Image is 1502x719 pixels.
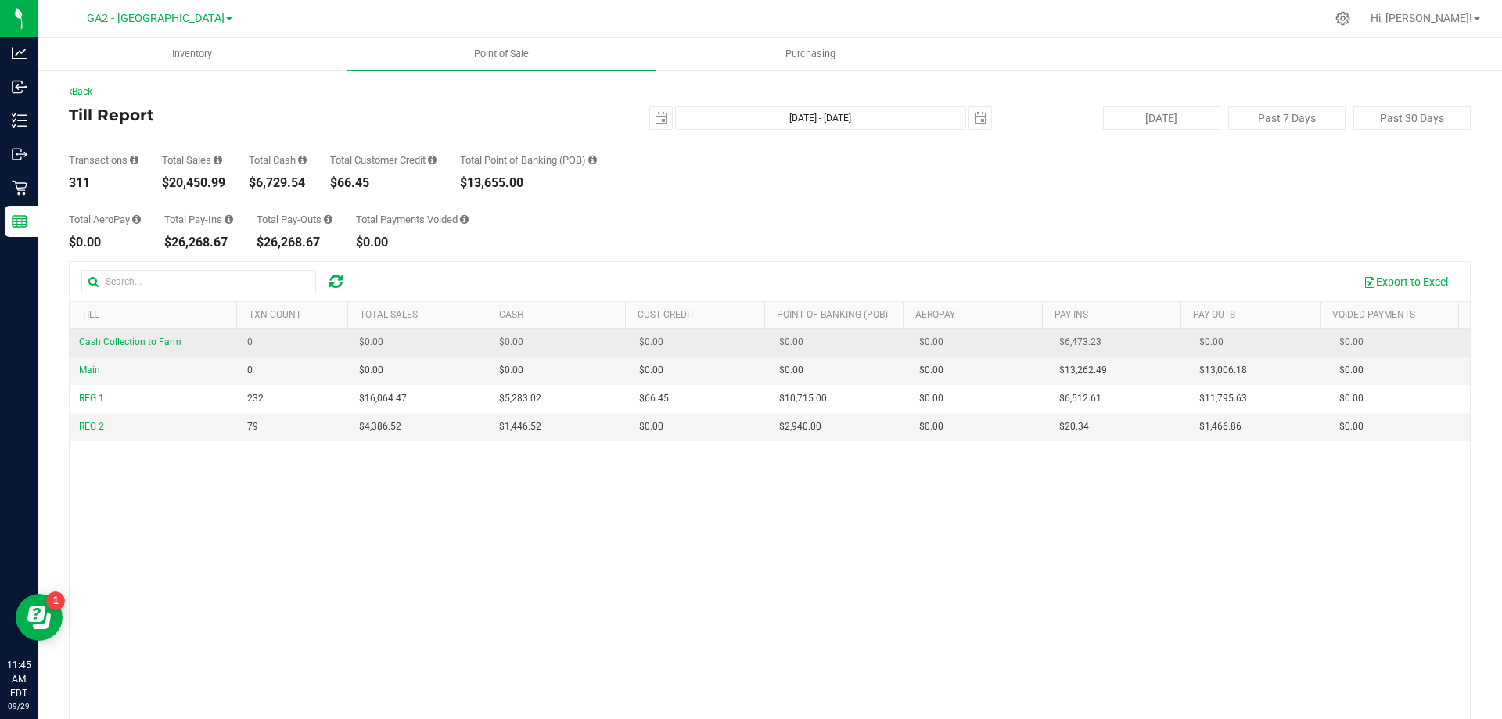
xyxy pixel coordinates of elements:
span: $10,715.00 [779,391,827,406]
a: Cust Credit [638,309,695,320]
button: Past 7 Days [1228,106,1346,130]
span: $0.00 [359,335,383,350]
i: Sum of all cash pay-ins added to tills within the date range. [225,214,233,225]
span: $0.00 [639,363,663,378]
span: $16,064.47 [359,391,407,406]
div: Total Payments Voided [356,214,469,225]
span: $0.00 [1199,335,1224,350]
a: Pay Outs [1193,309,1235,320]
a: Voided Payments [1332,309,1415,320]
span: $0.00 [639,335,663,350]
span: $13,262.49 [1059,363,1107,378]
span: $0.00 [359,363,383,378]
i: Sum of all successful AeroPay payment transaction amounts for all purchases in the date range. Ex... [132,214,141,225]
span: Main [79,365,100,376]
i: Count of all successful payment transactions, possibly including voids, refunds, and cash-back fr... [130,155,138,165]
span: $0.00 [499,335,523,350]
inline-svg: Inventory [12,113,27,128]
span: $0.00 [1339,363,1364,378]
div: Total Customer Credit [330,155,437,165]
inline-svg: Reports [12,214,27,229]
span: $0.00 [779,335,803,350]
a: Pay Ins [1055,309,1088,320]
a: AeroPay [915,309,955,320]
i: Sum of all cash pay-outs removed from tills within the date range. [324,214,332,225]
span: Point of Sale [453,47,550,61]
i: Sum of all successful, non-voided payment transaction amounts using account credit as the payment... [428,155,437,165]
span: $0.00 [1339,419,1364,434]
span: $2,940.00 [779,419,821,434]
p: 09/29 [7,700,31,712]
p: 11:45 AM EDT [7,658,31,700]
span: $5,283.02 [499,391,541,406]
span: 79 [247,419,258,434]
a: Till [81,309,99,320]
div: Transactions [69,155,138,165]
i: Sum of the successful, non-voided point-of-banking payment transaction amounts, both via payment ... [588,155,597,165]
div: 311 [69,177,138,189]
span: REG 1 [79,393,104,404]
span: $4,386.52 [359,419,401,434]
span: Purchasing [764,47,857,61]
iframe: Resource center unread badge [46,591,65,610]
a: Cash [499,309,524,320]
span: $66.45 [639,391,669,406]
input: Search... [81,270,316,293]
i: Sum of all voided payment transaction amounts (excluding tips and transaction fees) within the da... [460,214,469,225]
span: Cash Collection to Farm [79,336,181,347]
span: $1,466.86 [1199,419,1241,434]
button: Export to Excel [1353,268,1458,295]
span: $1,446.52 [499,419,541,434]
div: $6,729.54 [249,177,307,189]
span: $6,473.23 [1059,335,1101,350]
span: $0.00 [499,363,523,378]
span: $0.00 [919,335,943,350]
button: [DATE] [1103,106,1220,130]
div: Total AeroPay [69,214,141,225]
inline-svg: Retail [12,180,27,196]
div: $0.00 [69,236,141,249]
span: REG 2 [79,421,104,432]
span: GA2 - [GEOGRAPHIC_DATA] [87,12,225,25]
span: $0.00 [1339,335,1364,350]
div: Total Point of Banking (POB) [460,155,597,165]
div: Total Pay-Ins [164,214,233,225]
div: $26,268.67 [164,236,233,249]
span: $0.00 [919,363,943,378]
span: 232 [247,391,264,406]
button: Past 30 Days [1353,106,1471,130]
h4: Till Report [69,106,536,124]
div: Total Pay-Outs [257,214,332,225]
span: $0.00 [919,419,943,434]
span: Hi, [PERSON_NAME]! [1371,12,1472,24]
div: $20,450.99 [162,177,225,189]
span: $20.34 [1059,419,1089,434]
span: select [650,107,672,129]
i: Sum of all successful, non-voided payment transaction amounts (excluding tips and transaction fee... [214,155,222,165]
div: $0.00 [356,236,469,249]
inline-svg: Inbound [12,79,27,95]
span: $0.00 [919,391,943,406]
span: 0 [247,363,253,378]
a: Point of Sale [347,38,656,70]
a: Purchasing [656,38,965,70]
div: Total Cash [249,155,307,165]
span: 0 [247,335,253,350]
a: Back [69,86,92,97]
span: $0.00 [779,363,803,378]
a: Total Sales [360,309,418,320]
inline-svg: Analytics [12,45,27,61]
a: Inventory [38,38,347,70]
a: TXN Count [249,309,301,320]
span: $13,006.18 [1199,363,1247,378]
span: $0.00 [639,419,663,434]
span: Inventory [151,47,233,61]
a: Point of Banking (POB) [777,309,888,320]
i: Sum of all successful, non-voided cash payment transaction amounts (excluding tips and transactio... [298,155,307,165]
iframe: Resource center [16,594,63,641]
div: $13,655.00 [460,177,597,189]
inline-svg: Outbound [12,146,27,162]
div: $26,268.67 [257,236,332,249]
span: select [969,107,991,129]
